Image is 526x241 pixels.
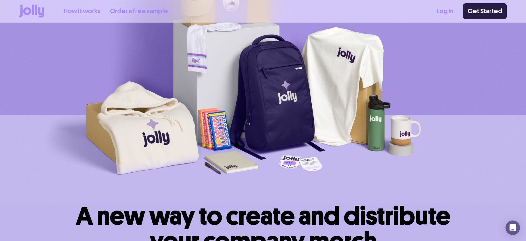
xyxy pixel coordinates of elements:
[64,6,100,16] a: How it works
[110,6,168,16] a: Order a free sample
[463,3,507,19] a: Get Started
[506,221,520,235] div: Open Intercom Messenger
[437,6,453,16] a: Log In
